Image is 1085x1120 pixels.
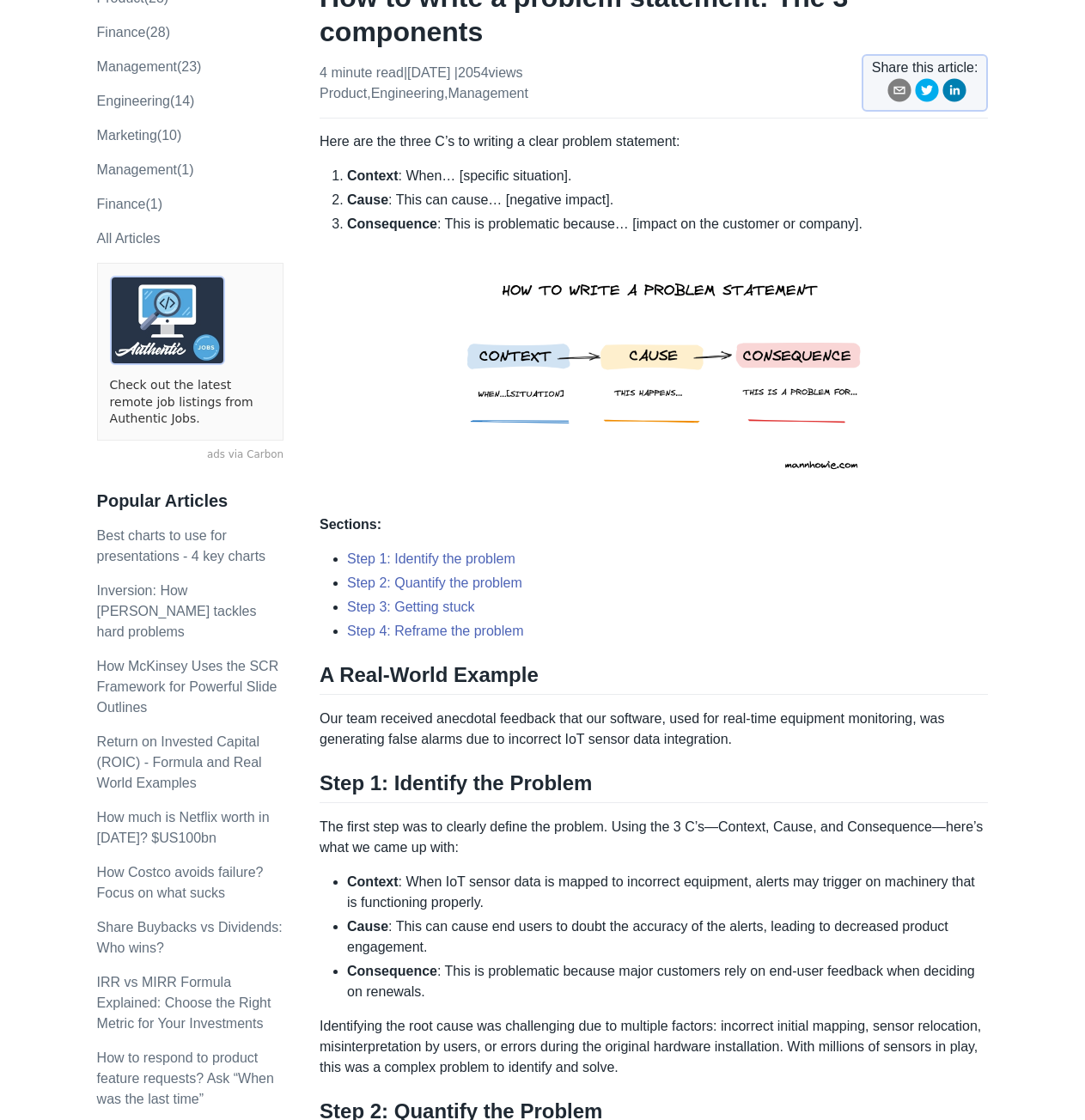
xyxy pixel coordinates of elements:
[97,659,279,715] a: How McKinsey Uses the SCR Framework for Powerful Slide Outlines
[97,583,257,639] a: Inversion: How [PERSON_NAME] tackles hard problems
[97,59,202,74] a: management(23)
[97,734,262,790] a: Return on Invested Capital (ROIC) - Formula and Real World Examples
[347,190,988,210] li: : This can cause… [negative impact].
[97,25,170,40] a: finance(28)
[915,78,939,108] button: twitter
[320,817,988,858] p: The first step was to clearly define the problem. Using the 3 C’s—Context, Cause, and Consequence...
[97,490,283,512] h3: Popular Articles
[347,168,399,183] strong: Context
[97,975,271,1031] a: IRR vs MIRR Formula Explained: Choose the Right Metric for Your Investments
[97,128,182,143] a: marketing(10)
[347,214,988,501] li: : This is problematic because… [impact on the customer or company].
[97,197,162,211] a: Finance(1)
[347,872,988,913] li: : When IoT sensor data is mapped to incorrect equipment, alerts may trigger on machinery that is ...
[97,447,283,463] a: ads via Carbon
[347,551,515,566] a: Step 1: Identify the problem
[110,276,225,365] img: ads via Carbon
[97,528,266,563] a: Best charts to use for presentations - 4 key charts
[97,94,195,108] a: engineering(14)
[320,1016,988,1078] p: Identifying the root cause was challenging due to multiple factors: incorrect initial mapping, se...
[347,600,475,614] a: Step 3: Getting stuck
[320,131,988,152] p: Here are the three C’s to writing a clear problem statement:
[448,234,887,501] img: how to write a problem statement
[347,216,437,231] strong: Consequence
[347,919,388,934] strong: Cause
[97,1050,274,1106] a: How to respond to product feature requests? Ask “When was the last time”
[347,192,388,207] strong: Cause
[320,63,528,104] p: 4 minute read | [DATE] , ,
[454,65,523,80] span: | 2054 views
[320,517,381,532] strong: Sections:
[320,86,367,100] a: product
[97,865,264,900] a: How Costco avoids failure? Focus on what sucks
[448,86,527,100] a: management
[347,964,437,978] strong: Consequence
[347,624,523,638] a: Step 4: Reframe the problem
[320,770,988,803] h2: Step 1: Identify the Problem
[347,166,988,186] li: : When… [specific situation].
[97,231,161,246] a: All Articles
[887,78,911,108] button: email
[347,961,988,1002] li: : This is problematic because major customers rely on end-user feedback when deciding on renewals.
[942,78,966,108] button: linkedin
[347,575,522,590] a: Step 2: Quantify the problem
[320,662,988,695] h2: A Real-World Example
[371,86,444,100] a: engineering
[97,162,194,177] a: Management(1)
[97,810,270,845] a: How much is Netflix worth in [DATE]? $US100bn
[97,920,283,955] a: Share Buybacks vs Dividends: Who wins?
[110,377,271,428] a: Check out the latest remote job listings from Authentic Jobs.
[320,709,988,750] p: Our team received anecdotal feedback that our software, used for real-time equipment monitoring, ...
[347,916,988,958] li: : This can cause end users to doubt the accuracy of the alerts, leading to decreased product enga...
[347,874,399,889] strong: Context
[872,58,978,78] span: Share this article:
